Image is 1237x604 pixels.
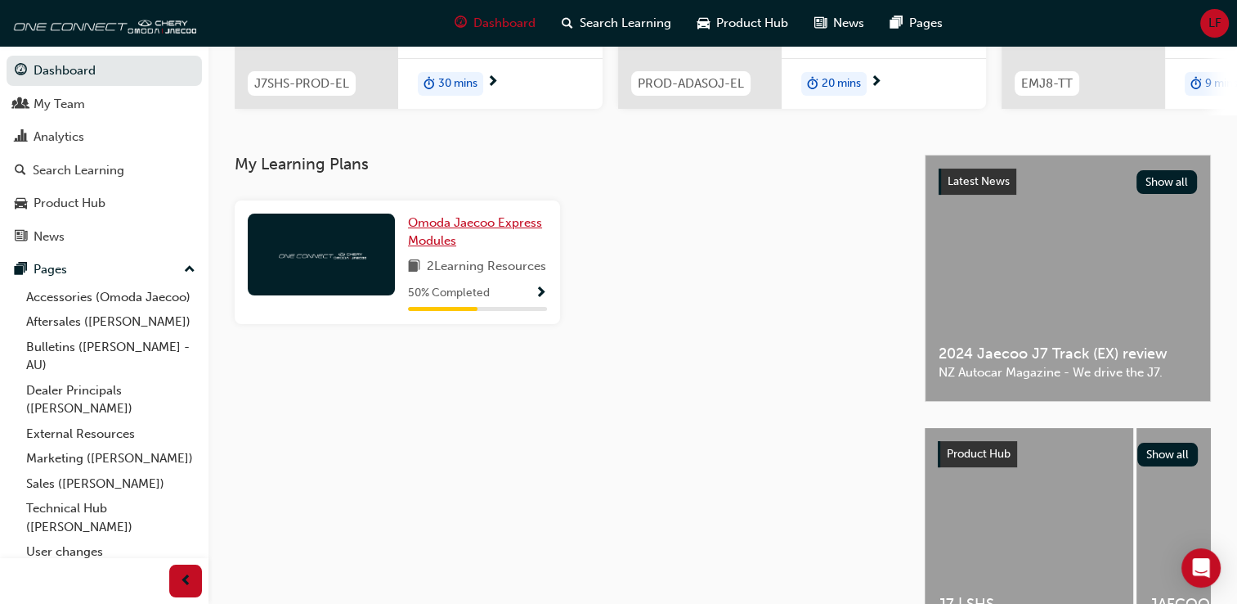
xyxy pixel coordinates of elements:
a: Product HubShow all [938,441,1198,467]
span: up-icon [184,259,195,281]
span: news-icon [15,230,27,245]
span: car-icon [15,196,27,211]
span: 50 % Completed [408,284,490,303]
span: duration-icon [1190,74,1202,95]
span: prev-icon [180,571,192,592]
span: guage-icon [15,64,27,79]
span: duration-icon [424,74,435,95]
span: EMJ8-TT [1021,74,1073,93]
span: book-icon [408,257,420,277]
div: Open Intercom Messenger [1181,548,1221,588]
span: J7SHS-PROD-EL [254,74,349,93]
div: Search Learning [33,161,124,180]
button: DashboardMy TeamAnalyticsSearch LearningProduct HubNews [7,52,202,255]
a: pages-iconPages [877,7,956,40]
div: Analytics [34,128,84,146]
button: Show all [1137,443,1199,467]
span: LF [1208,14,1221,33]
span: 30 mins [438,74,477,93]
a: News [7,222,202,252]
button: Pages [7,255,202,285]
span: car-icon [697,13,710,34]
span: Omoda Jaecoo Express Modules [408,215,542,249]
span: Product Hub [947,447,1011,461]
div: Product Hub [34,194,105,213]
span: chart-icon [15,130,27,145]
a: Search Learning [7,156,202,186]
a: search-iconSearch Learning [549,7,684,40]
a: My Team [7,89,202,119]
a: Technical Hub ([PERSON_NAME]) [20,496,202,539]
span: 2 Learning Resources [427,257,546,277]
span: NZ Autocar Magazine - We drive the J7. [939,363,1197,382]
span: next-icon [486,75,499,90]
a: news-iconNews [801,7,877,40]
a: Latest NewsShow all [939,169,1197,195]
span: search-icon [15,164,26,178]
span: duration-icon [807,74,818,95]
a: Omoda Jaecoo Express Modules [408,214,547,250]
a: Latest NewsShow all2024 Jaecoo J7 Track (EX) reviewNZ Autocar Magazine - We drive the J7. [925,155,1211,402]
a: Product Hub [7,188,202,219]
h3: My Learning Plans [235,155,899,174]
button: Show all [1136,170,1198,194]
a: Analytics [7,122,202,152]
a: Aftersales ([PERSON_NAME]) [20,309,202,335]
div: My Team [34,95,85,114]
span: pages-icon [15,263,27,277]
a: Sales ([PERSON_NAME]) [20,471,202,497]
a: User changes [20,539,202,565]
a: Marketing ([PERSON_NAME]) [20,446,202,471]
button: Show Progress [535,283,547,304]
span: News [833,14,864,33]
img: oneconnect [8,7,196,39]
span: Search Learning [580,14,671,33]
span: pages-icon [890,13,903,34]
span: Pages [909,14,943,33]
span: guage-icon [455,13,467,34]
img: oneconnect [276,246,366,262]
span: Show Progress [535,286,547,301]
a: Accessories (Omoda Jaecoo) [20,285,202,310]
a: car-iconProduct Hub [684,7,801,40]
a: Dashboard [7,56,202,86]
span: PROD-ADASOJ-EL [638,74,744,93]
a: Dealer Principals ([PERSON_NAME]) [20,378,202,421]
span: 20 mins [822,74,861,93]
span: people-icon [15,97,27,112]
span: search-icon [562,13,573,34]
span: Dashboard [473,14,536,33]
span: news-icon [814,13,827,34]
a: Bulletins ([PERSON_NAME] - AU) [20,335,202,378]
a: External Resources [20,421,202,447]
span: Product Hub [716,14,788,33]
button: LF [1200,9,1229,38]
span: 2024 Jaecoo J7 Track (EX) review [939,345,1197,363]
span: next-icon [870,75,882,90]
span: Latest News [948,174,1010,188]
div: Pages [34,260,67,279]
div: News [34,228,65,246]
a: guage-iconDashboard [441,7,549,40]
